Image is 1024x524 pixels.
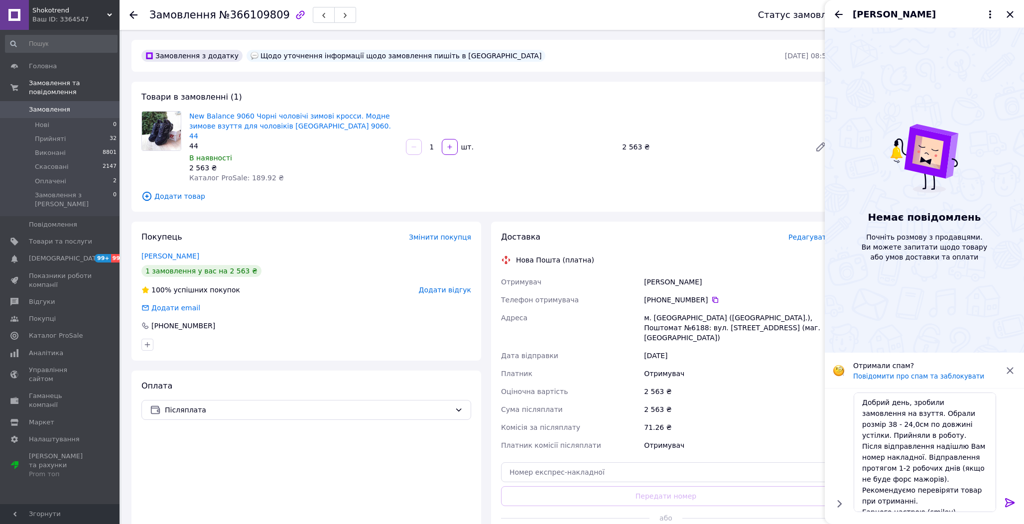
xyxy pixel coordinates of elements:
time: [DATE] 08:52 [785,52,831,60]
span: 8801 [103,148,117,157]
p: Отримали спам? [853,361,998,371]
a: [PERSON_NAME] [141,252,199,260]
span: Редагувати [788,233,831,241]
div: Prom топ [29,470,92,479]
span: Управління сайтом [29,366,92,384]
span: 99+ [111,254,128,262]
span: Телефон отримувача [501,296,579,304]
span: [PERSON_NAME] [853,8,936,21]
span: [DEMOGRAPHIC_DATA] [29,254,103,263]
div: шт. [459,142,475,152]
a: New Balance 9060 Чорні чоловічі зимові кросси. Модне зимове взуття для чоловіків [GEOGRAPHIC_DATA... [189,112,391,140]
div: 1 замовлення у вас на 2 563 ₴ [141,265,261,277]
div: [DATE] [642,347,833,365]
span: 99+ [95,254,111,262]
div: Щодо уточнення інформації щодо замовлення пишіть в [GEOGRAPHIC_DATA] [247,50,545,62]
input: Номер експрес-накладної [501,462,831,482]
span: Немає повідомлень [868,211,981,223]
span: Відгуки [29,297,55,306]
span: Сума післяплати [501,405,563,413]
div: Отримувач [642,365,833,383]
span: Платник комісії післяплати [501,441,601,449]
span: Головна [29,62,57,71]
button: Повідомити про спам та заблокувати [853,373,984,380]
div: 2 563 ₴ [618,140,807,154]
span: Оплачені [35,177,66,186]
span: Покупець [141,232,182,242]
span: Додати товар [141,191,831,202]
div: Замовлення з додатку [141,50,243,62]
span: Товари в замовленні (1) [141,92,242,102]
span: Оплата [141,381,172,391]
span: 32 [110,134,117,143]
div: 2 563 ₴ [189,163,398,173]
span: Дата відправки [501,352,558,360]
img: :speech_balloon: [251,52,258,60]
span: 0 [113,191,117,209]
span: Почніть розмову з продавцями. Ви можете запитати щодо товару або умов доставки та оплати [862,233,988,261]
span: 100% [151,286,171,294]
img: :face_with_monocle: [833,365,845,377]
button: Закрити [1004,8,1016,20]
span: Замовлення [149,9,216,21]
span: Замовлення та повідомлення [29,79,120,97]
span: Каталог ProSale [29,331,83,340]
span: Гаманець компанії [29,392,92,409]
span: Аналітика [29,349,63,358]
div: 71.26 ₴ [642,418,833,436]
div: 2 563 ₴ [642,400,833,418]
span: [PERSON_NAME] та рахунки [29,452,92,479]
div: Додати email [140,303,201,313]
span: Платник [501,370,532,378]
button: [PERSON_NAME] [853,8,996,21]
span: Налаштування [29,435,80,444]
button: Показати кнопки [833,497,846,510]
span: В наявності [189,154,232,162]
span: або [649,513,682,523]
div: м. [GEOGRAPHIC_DATA] ([GEOGRAPHIC_DATA].), Поштомат №6188: вул. [STREET_ADDRESS] (маг. [GEOGRAPHI... [642,309,833,347]
span: 2147 [103,162,117,171]
span: Додати відгук [419,286,471,294]
span: Скасовані [35,162,69,171]
span: 2 [113,177,117,186]
div: Додати email [150,303,201,313]
div: 44 [189,141,398,151]
div: [PHONE_NUMBER] [644,295,831,305]
textarea: Добрий день, зробили замовлення на взуття. Обрали розмір 38 - 24,0см по довжині устілки. Прийняли... [854,393,996,512]
div: [PHONE_NUMBER] [150,321,216,331]
span: Комісія за післяплату [501,423,580,431]
span: Товари та послуги [29,237,92,246]
span: Доставка [501,232,540,242]
a: Редагувати [811,137,831,157]
div: Повернутися назад [129,10,137,20]
div: Нова Пошта (платна) [513,255,597,265]
div: успішних покупок [141,285,240,295]
span: Показники роботи компанії [29,271,92,289]
span: Покупці [29,314,56,323]
span: 0 [113,121,117,130]
span: Прийняті [35,134,66,143]
span: Повідомлення [29,220,77,229]
span: Післяплата [165,404,451,415]
div: [PERSON_NAME] [642,273,833,291]
span: Маркет [29,418,54,427]
span: Адреса [501,314,527,322]
span: Замовлення з [PERSON_NAME] [35,191,113,209]
button: Назад [833,8,845,20]
span: Shokotrend [32,6,107,15]
div: Ваш ID: 3364547 [32,15,120,24]
span: Змінити покупця [409,233,471,241]
div: Отримувач [642,436,833,454]
div: 2 563 ₴ [642,383,833,400]
span: Отримувач [501,278,541,286]
span: Замовлення [29,105,70,114]
span: Нові [35,121,49,130]
img: New Balance 9060 Чорні чоловічі зимові кросси. Модне зимове взуття для чоловіків Нью Беленс 9060. 44 [142,112,181,150]
span: Оціночна вартість [501,388,568,395]
span: Виконані [35,148,66,157]
input: Пошук [5,35,118,53]
span: Каталог ProSale: 189.92 ₴ [189,174,284,182]
span: №366109809 [219,9,290,21]
div: Статус замовлення [758,10,850,20]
